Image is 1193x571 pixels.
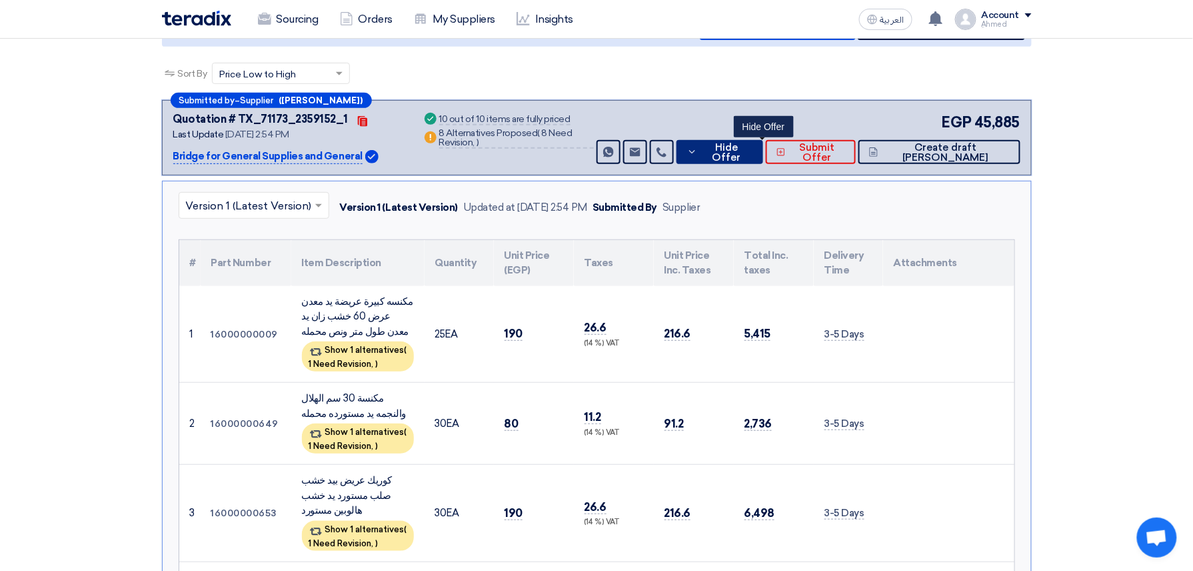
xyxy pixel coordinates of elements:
[309,359,374,369] span: 1 Need Revision,
[365,150,379,163] img: Verified Account
[179,96,235,105] span: Submitted by
[179,383,201,465] td: 2
[744,506,775,520] span: 6,498
[425,465,494,562] td: EA
[824,328,864,341] span: 3-5 Days
[494,240,574,286] th: Unit Price (EGP)
[505,417,519,431] span: 80
[585,500,606,514] span: 26.6
[171,93,372,108] div: –
[883,240,1014,286] th: Attachments
[302,521,414,551] div: Show 1 alternatives
[279,96,363,105] b: ([PERSON_NAME])
[463,200,587,215] div: Updated at [DATE] 2:54 PM
[858,140,1020,164] button: Create draft [PERSON_NAME]
[302,473,414,518] div: كوريك عريض بيد خشب صلب مستورد يد خشب هالوبين مستورد
[942,111,972,133] span: EGP
[593,200,657,215] div: Submitted By
[247,5,329,34] a: Sourcing
[664,506,691,520] span: 216.6
[439,129,594,149] div: 8 Alternatives Proposed
[859,9,912,30] button: العربية
[505,327,523,341] span: 190
[585,428,643,439] div: (14 %) VAT
[585,321,606,335] span: 26.6
[405,427,407,437] span: (
[225,129,289,140] span: [DATE] 2:54 PM
[376,538,379,548] span: )
[880,15,904,25] span: العربية
[477,137,479,148] span: )
[982,21,1032,28] div: ِAhmed
[201,286,291,383] td: 16000000009
[824,507,864,520] span: 3-5 Days
[664,327,691,341] span: 216.6
[585,338,643,350] div: (14 %) VAT
[309,538,374,548] span: 1 Need Revision,
[982,10,1020,21] div: Account
[585,410,601,424] span: 11.2
[654,240,734,286] th: Unit Price Inc. Taxes
[585,517,643,528] div: (14 %) VAT
[676,140,764,164] button: Hide Offer
[309,441,374,451] span: 1 Need Revision,
[201,240,291,286] th: Part Number
[173,129,224,140] span: Last Update
[241,96,274,105] span: Supplier
[955,9,976,30] img: profile_test.png
[405,345,407,355] span: (
[506,5,584,34] a: Insights
[291,240,425,286] th: Item Description
[403,5,506,34] a: My Suppliers
[173,111,349,127] div: Quotation # TX_71173_2359152_1
[882,143,1010,163] span: Create draft [PERSON_NAME]
[302,424,414,454] div: Show 1 alternatives
[789,143,845,163] span: Submit Offer
[302,294,414,340] div: مكنسه كبيرة عريضة يد معدن عرض 60 خشب زان يد معدن طول متر ونص محمله
[179,465,201,562] td: 3
[744,417,772,431] span: 2,736
[405,524,407,534] span: (
[766,140,856,164] button: Submit Offer
[302,391,414,421] div: مكنسة 30 سم الهلال والنجمه يد مستورده محمله
[662,200,700,215] div: Supplier
[425,240,494,286] th: Quantity
[201,383,291,465] td: 16000000649
[178,67,207,81] span: Sort By
[435,507,447,519] span: 30
[179,286,201,383] td: 1
[734,116,794,137] div: Hide Offer
[162,11,231,26] img: Teradix logo
[574,240,654,286] th: Taxes
[376,441,379,451] span: )
[744,327,771,341] span: 5,415
[425,286,494,383] td: EA
[340,200,459,215] div: Version 1 (Latest Version)
[439,127,573,148] span: 8 Need Revision,
[425,383,494,465] td: EA
[329,5,403,34] a: Orders
[974,111,1020,133] span: 45,885
[219,67,296,81] span: Price Low to High
[700,143,752,163] span: Hide Offer
[179,240,201,286] th: #
[664,417,684,431] span: 91.2
[1137,518,1177,558] div: Open chat
[302,342,414,372] div: Show 1 alternatives
[376,359,379,369] span: )
[173,149,363,165] p: Bridge for General Supplies and General
[824,418,864,430] span: 3-5 Days
[538,127,541,139] span: (
[201,465,291,562] td: 16000000653
[734,240,814,286] th: Total Inc. taxes
[505,506,523,520] span: 190
[439,115,571,125] div: 10 out of 10 items are fully priced
[435,418,447,430] span: 30
[814,240,883,286] th: Delivery Time
[435,328,445,340] span: 25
